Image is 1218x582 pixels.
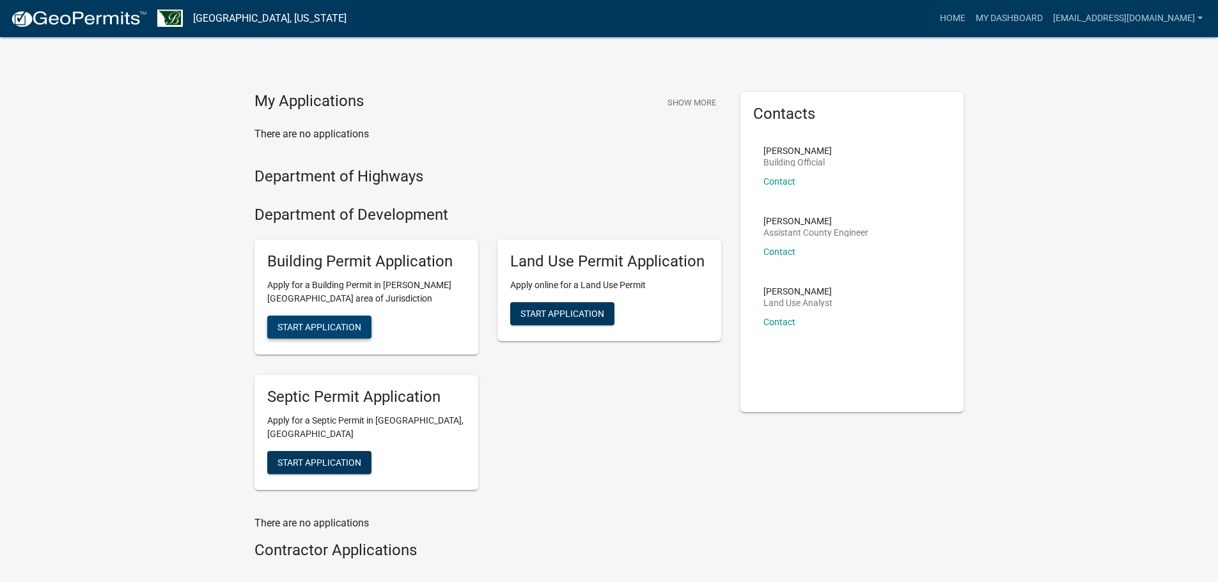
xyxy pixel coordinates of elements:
[971,6,1048,31] a: My Dashboard
[763,247,795,257] a: Contact
[753,105,951,123] h5: Contacts
[267,414,465,441] p: Apply for a Septic Permit in [GEOGRAPHIC_DATA], [GEOGRAPHIC_DATA]
[254,167,721,186] h4: Department of Highways
[510,252,708,271] h5: Land Use Permit Application
[763,158,832,167] p: Building Official
[935,6,971,31] a: Home
[1048,6,1208,31] a: [EMAIL_ADDRESS][DOMAIN_NAME]
[193,8,347,29] a: [GEOGRAPHIC_DATA], [US_STATE]
[662,92,721,113] button: Show More
[254,516,721,531] p: There are no applications
[157,10,183,27] img: Benton County, Minnesota
[267,279,465,305] p: Apply for a Building Permit in [PERSON_NAME][GEOGRAPHIC_DATA] area of Jurisdiction
[254,541,721,565] wm-workflow-list-section: Contractor Applications
[763,317,795,327] a: Contact
[254,92,364,111] h4: My Applications
[267,451,371,474] button: Start Application
[254,126,721,142] p: There are no applications
[763,298,832,307] p: Land Use Analyst
[267,252,465,271] h5: Building Permit Application
[763,228,868,237] p: Assistant County Engineer
[520,308,604,318] span: Start Application
[267,316,371,339] button: Start Application
[254,541,721,560] h4: Contractor Applications
[763,287,832,296] p: [PERSON_NAME]
[763,146,832,155] p: [PERSON_NAME]
[510,279,708,292] p: Apply online for a Land Use Permit
[763,176,795,187] a: Contact
[267,388,465,406] h5: Septic Permit Application
[254,206,721,224] h4: Department of Development
[277,321,361,332] span: Start Application
[277,457,361,467] span: Start Application
[763,217,868,226] p: [PERSON_NAME]
[510,302,614,325] button: Start Application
